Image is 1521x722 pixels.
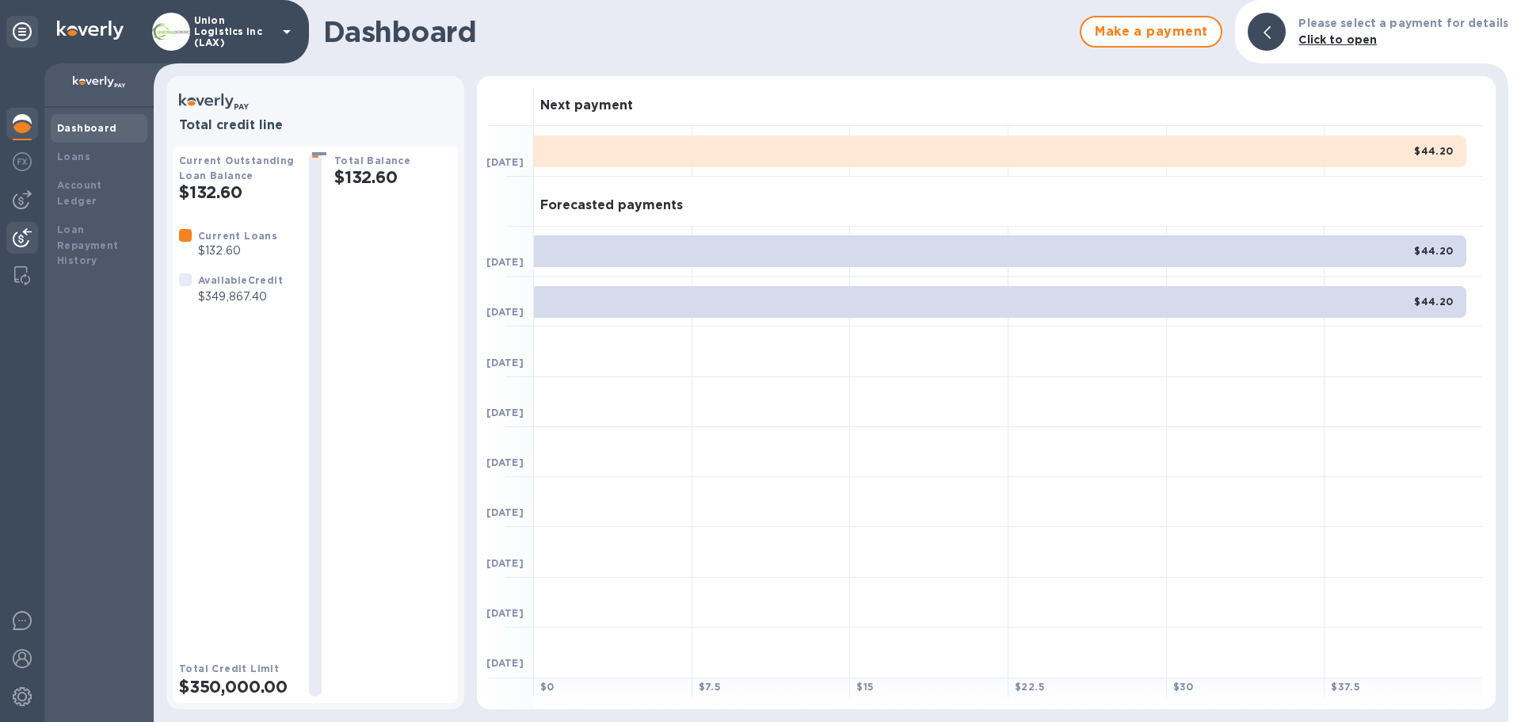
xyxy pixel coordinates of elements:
div: Unpin categories [6,16,38,48]
p: $132.60 [198,243,277,259]
b: Total Credit Limit [179,663,279,674]
b: Total Balance [334,155,410,166]
b: $44.20 [1414,145,1453,157]
b: $ 37.5 [1331,681,1360,693]
h2: $350,000.00 [179,677,296,697]
b: $44.20 [1414,245,1453,257]
b: $ 22.5 [1015,681,1045,693]
b: $ 15 [856,681,874,693]
b: [DATE] [486,256,524,268]
b: Loans [57,151,90,162]
img: Logo [57,21,124,40]
b: Dashboard [57,122,117,134]
p: Union Logistics Inc (LAX) [194,15,273,48]
b: [DATE] [486,506,524,518]
b: $ 7.5 [699,681,722,693]
h3: Total credit line [179,118,452,133]
b: Account Ledger [57,179,102,207]
p: $349,867.40 [198,288,283,305]
h1: Dashboard [323,15,1072,48]
b: Loan Repayment History [57,223,119,267]
button: Make a payment [1080,16,1222,48]
h2: $132.60 [334,167,452,187]
h2: $132.60 [179,182,296,202]
img: Foreign exchange [13,152,32,171]
b: [DATE] [486,306,524,318]
b: $44.20 [1414,296,1453,308]
b: [DATE] [486,156,524,168]
b: Please select a payment for details [1298,17,1508,29]
h3: Next payment [540,98,633,113]
b: Current Outstanding Loan Balance [179,155,295,181]
b: [DATE] [486,407,524,418]
h3: Forecasted payments [540,198,683,213]
b: $ 0 [540,681,555,693]
b: [DATE] [486,657,524,669]
span: Make a payment [1094,22,1208,41]
b: [DATE] [486,457,524,468]
b: Click to open [1298,33,1377,46]
b: [DATE] [486,557,524,569]
b: [DATE] [486,607,524,619]
b: Available Credit [198,274,283,286]
b: [DATE] [486,357,524,369]
b: Current Loans [198,230,277,242]
b: $ 30 [1173,681,1194,693]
